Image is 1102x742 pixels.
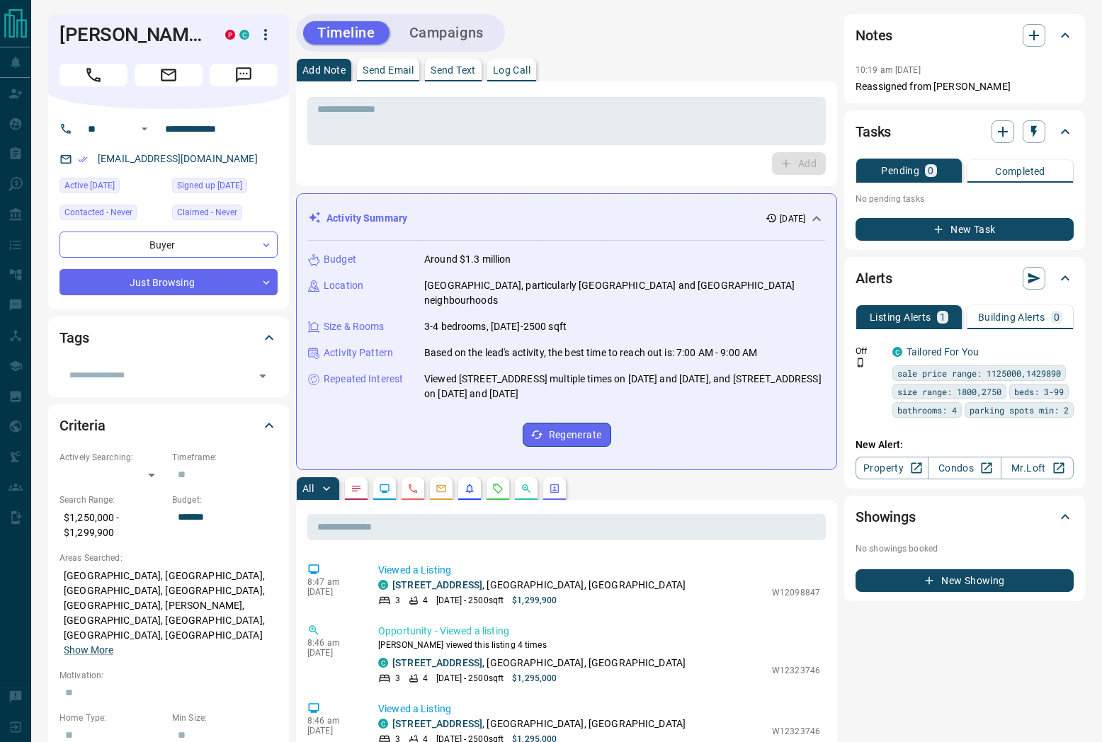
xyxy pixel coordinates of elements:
[172,451,278,464] p: Timeframe:
[928,166,933,176] p: 0
[378,563,820,578] p: Viewed a Listing
[512,594,557,607] p: $1,299,900
[172,712,278,724] p: Min Size:
[407,483,419,494] svg: Calls
[424,252,511,267] p: Around $1.3 million
[351,483,362,494] svg: Notes
[892,347,902,357] div: condos.ca
[78,154,88,164] svg: Email Verified
[392,718,482,729] a: [STREET_ADDRESS]
[59,669,278,682] p: Motivation:
[995,166,1045,176] p: Completed
[1014,384,1064,399] span: beds: 3-99
[1054,312,1060,322] p: 0
[59,552,278,564] p: Areas Searched:
[423,672,428,685] p: 4
[210,64,278,86] span: Message
[59,178,165,198] div: Thu Sep 04 2025
[856,24,892,47] h2: Notes
[64,178,115,193] span: Active [DATE]
[307,587,357,597] p: [DATE]
[492,483,504,494] svg: Requests
[856,115,1074,149] div: Tasks
[856,542,1074,555] p: No showings booked
[856,506,916,528] h2: Showings
[856,18,1074,52] div: Notes
[424,319,567,334] p: 3-4 bedrooms, [DATE]-2500 sqft
[549,483,560,494] svg: Agent Actions
[856,79,1074,94] p: Reassigned from [PERSON_NAME]
[464,483,475,494] svg: Listing Alerts
[856,218,1074,241] button: New Task
[856,569,1074,592] button: New Showing
[897,403,957,417] span: bathrooms: 4
[378,719,388,729] div: condos.ca
[307,577,357,587] p: 8:47 am
[780,212,805,225] p: [DATE]
[303,21,390,45] button: Timeline
[395,594,400,607] p: 3
[135,64,203,86] span: Email
[239,30,249,40] div: condos.ca
[378,639,820,651] p: [PERSON_NAME] viewed this listing 4 times
[59,564,278,662] p: [GEOGRAPHIC_DATA], [GEOGRAPHIC_DATA], [GEOGRAPHIC_DATA], [GEOGRAPHIC_DATA], [GEOGRAPHIC_DATA], [P...
[897,366,1061,380] span: sale price range: 1125000,1429890
[324,278,363,293] p: Location
[856,261,1074,295] div: Alerts
[897,384,1001,399] span: size range: 1800,2750
[59,451,165,464] p: Actively Searching:
[392,657,482,668] a: [STREET_ADDRESS]
[424,346,757,360] p: Based on the lead's activity, the best time to reach out is: 7:00 AM - 9:00 AM
[59,232,278,258] div: Buyer
[363,65,414,75] p: Send Email
[856,500,1074,534] div: Showings
[136,120,153,137] button: Open
[59,23,204,46] h1: [PERSON_NAME]
[59,326,89,349] h2: Tags
[1001,457,1074,479] a: Mr.Loft
[379,483,390,494] svg: Lead Browsing Activity
[970,403,1069,417] span: parking spots min: 2
[881,166,919,176] p: Pending
[172,178,278,198] div: Fri Mar 25 2016
[253,366,273,386] button: Open
[856,457,928,479] a: Property
[392,579,482,590] a: [STREET_ADDRESS]
[324,346,393,360] p: Activity Pattern
[436,594,504,607] p: [DATE] - 2500 sqft
[424,372,825,401] p: Viewed [STREET_ADDRESS] multiple times on [DATE] and [DATE], and [STREET_ADDRESS] on [DATE] and [...
[392,656,686,670] p: , [GEOGRAPHIC_DATA], [GEOGRAPHIC_DATA]
[431,65,476,75] p: Send Text
[307,726,357,736] p: [DATE]
[59,64,127,86] span: Call
[378,580,388,590] div: condos.ca
[324,372,403,387] p: Repeated Interest
[172,493,278,506] p: Budget:
[907,346,979,358] a: Tailored For You
[521,483,532,494] svg: Opportunities
[392,717,686,731] p: , [GEOGRAPHIC_DATA], [GEOGRAPHIC_DATA]
[378,702,820,717] p: Viewed a Listing
[307,648,357,658] p: [DATE]
[856,438,1074,452] p: New Alert:
[856,65,921,75] p: 10:19 am [DATE]
[378,658,388,668] div: condos.ca
[856,345,884,358] p: Off
[177,205,237,219] span: Claimed - Never
[324,319,385,334] p: Size & Rooms
[856,358,865,367] svg: Push Notification Only
[326,211,407,226] p: Activity Summary
[856,267,892,290] h2: Alerts
[436,483,447,494] svg: Emails
[392,578,686,593] p: , [GEOGRAPHIC_DATA], [GEOGRAPHIC_DATA]
[59,409,278,443] div: Criteria
[870,312,931,322] p: Listing Alerts
[493,65,530,75] p: Log Call
[424,278,825,308] p: [GEOGRAPHIC_DATA], particularly [GEOGRAPHIC_DATA] and [GEOGRAPHIC_DATA] neighbourhoods
[302,484,314,493] p: All
[308,205,825,232] div: Activity Summary[DATE]
[378,624,820,639] p: Opportunity - Viewed a listing
[324,252,356,267] p: Budget
[59,414,106,437] h2: Criteria
[59,269,278,295] div: Just Browsing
